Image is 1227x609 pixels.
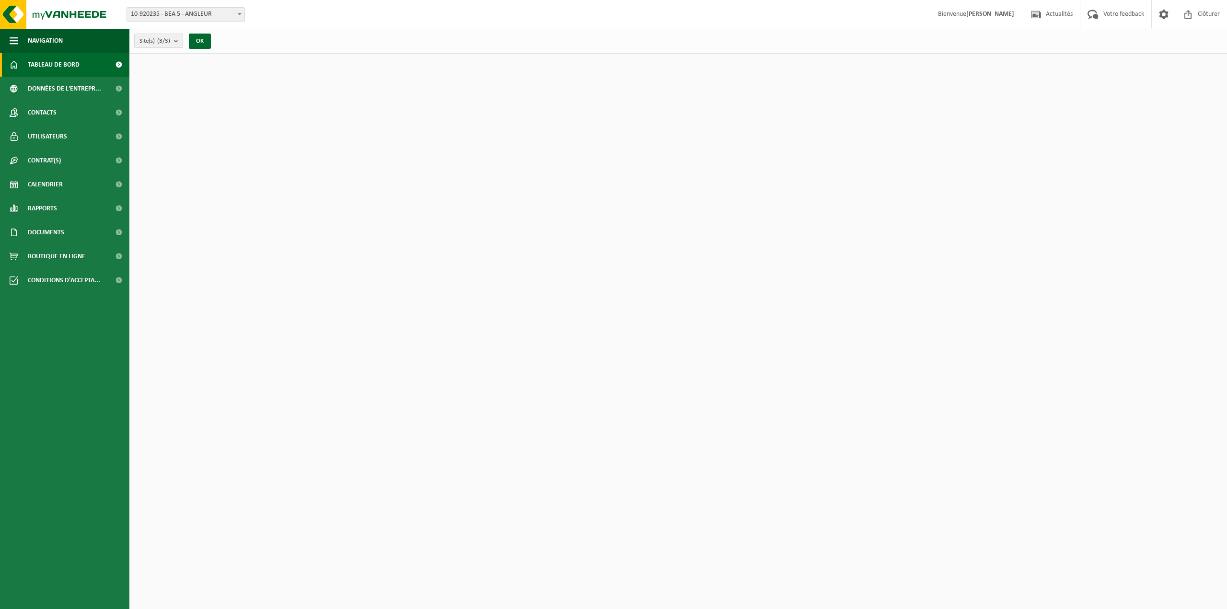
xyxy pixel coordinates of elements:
span: Conditions d'accepta... [28,268,100,292]
span: Tableau de bord [28,53,80,77]
strong: [PERSON_NAME] [966,11,1014,18]
span: 10-920235 - BEA 5 - ANGLEUR [127,8,244,21]
span: Données de l'entrepr... [28,77,101,101]
span: Documents [28,220,64,244]
span: Contrat(s) [28,149,61,172]
span: Rapports [28,196,57,220]
span: Boutique en ligne [28,244,85,268]
span: Calendrier [28,172,63,196]
span: 10-920235 - BEA 5 - ANGLEUR [127,7,245,22]
span: Utilisateurs [28,125,67,149]
span: Navigation [28,29,63,53]
button: OK [189,34,211,49]
button: Site(s)(3/3) [134,34,183,48]
span: Contacts [28,101,57,125]
span: Site(s) [139,34,170,48]
count: (3/3) [157,38,170,44]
